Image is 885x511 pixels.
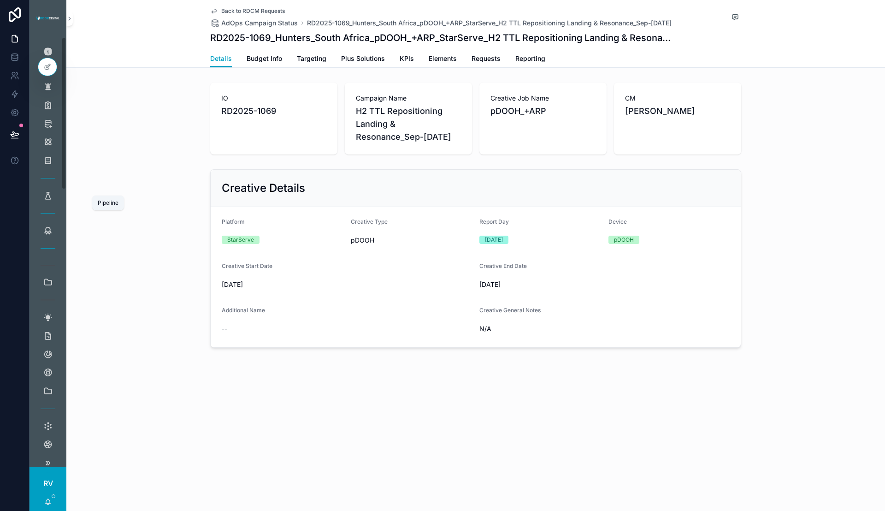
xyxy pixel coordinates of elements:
[608,218,627,225] span: Device
[210,54,232,63] span: Details
[222,280,472,289] span: [DATE]
[490,105,596,118] span: pDOOH_+ARP
[479,324,730,333] span: N/A
[515,50,545,69] a: Reporting
[247,54,282,63] span: Budget Info
[43,478,53,489] span: RV
[614,236,634,244] div: pDOOH
[472,50,501,69] a: Requests
[210,50,232,68] a: Details
[400,50,414,69] a: KPIs
[479,218,509,225] span: Report Day
[29,37,66,467] div: scrollable content
[485,236,503,244] div: [DATE]
[210,31,672,44] h1: RD2025-1069_Hunters_South Africa_pDOOH_+ARP_StarServe_H2 TTL Repositioning Landing & Resonance_Se...
[341,54,385,63] span: Plus Solutions
[400,54,414,63] span: KPIs
[429,50,457,69] a: Elements
[479,262,527,269] span: Creative End Date
[222,218,245,225] span: Platform
[222,181,305,196] h2: Creative Details
[35,15,61,22] img: App logo
[210,7,285,15] a: Back to RDCM Requests
[429,54,457,63] span: Elements
[472,54,501,63] span: Requests
[515,54,545,63] span: Reporting
[307,18,672,28] a: RD2025-1069_Hunters_South Africa_pDOOH_+ARP_StarServe_H2 TTL Repositioning Landing & Resonance_Se...
[98,199,118,207] div: Pipeline
[479,307,541,314] span: Creative General Notes
[356,105,461,143] span: H2 TTL Repositioning Landing & Resonance_Sep-[DATE]
[625,105,730,118] span: [PERSON_NAME]
[221,18,298,28] span: AdOps Campaign Status
[479,280,730,289] span: [DATE]
[247,50,282,69] a: Budget Info
[222,307,265,314] span: Additional Name
[341,50,385,69] a: Plus Solutions
[297,54,326,63] span: Targeting
[351,218,388,225] span: Creative Type
[221,94,326,103] span: IO
[297,50,326,69] a: Targeting
[227,236,254,244] div: StarServe
[222,324,227,333] span: --
[221,105,326,118] span: RD2025-1069
[221,7,285,15] span: Back to RDCM Requests
[351,236,374,245] span: pDOOH
[210,18,298,28] a: AdOps Campaign Status
[490,94,596,103] span: Creative Job Name
[356,94,461,103] span: Campaign Name
[222,262,272,269] span: Creative Start Date
[625,94,730,103] span: CM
